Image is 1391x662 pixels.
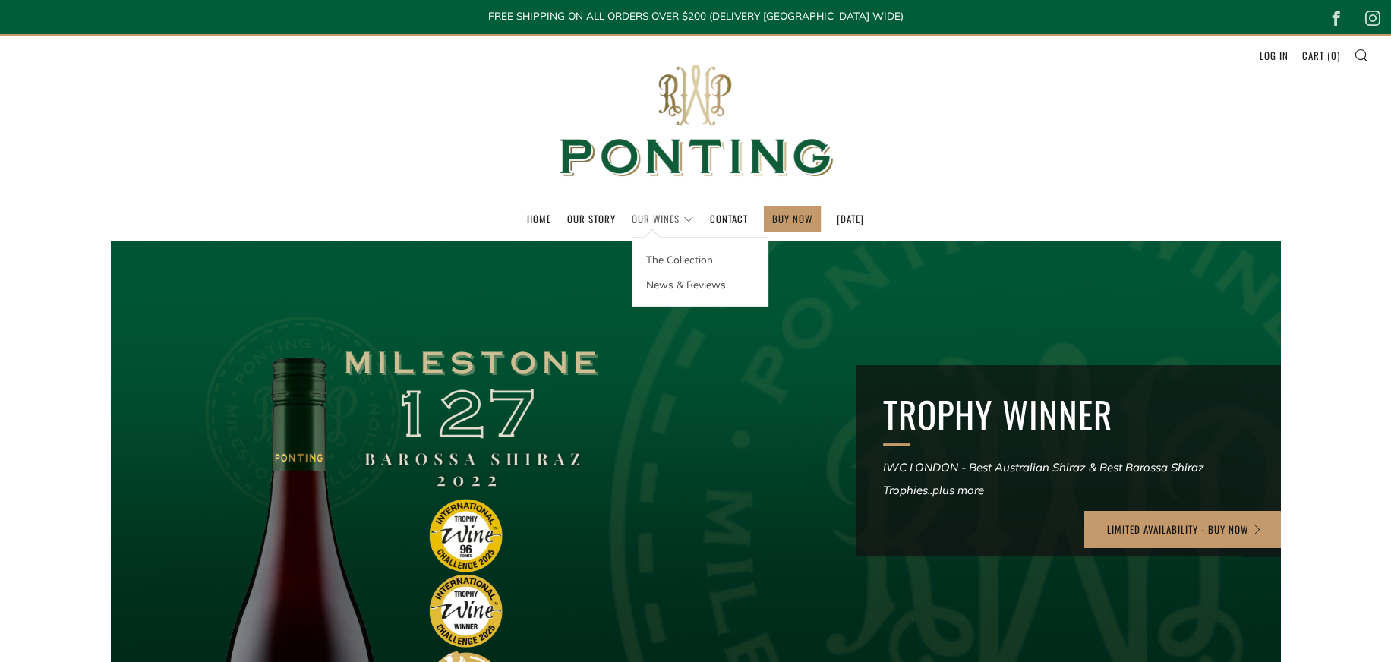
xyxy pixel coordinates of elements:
a: BUY NOW [772,206,812,231]
img: Ponting Wines [544,36,847,206]
a: Contact [710,206,748,231]
a: Home [527,206,551,231]
a: [DATE] [837,206,864,231]
a: Log in [1260,43,1288,68]
a: Our Story [567,206,616,231]
h2: TROPHY WINNER [883,392,1254,437]
a: News & Reviews [632,272,768,297]
em: IWC LONDON - Best Australian Shiraz & Best Barossa Shiraz Trophies..plus more [883,460,1204,497]
a: The Collection [632,247,768,272]
a: Cart (0) [1302,43,1340,68]
a: LIMITED AVAILABILITY - BUY NOW [1084,511,1285,547]
a: Our Wines [632,206,694,231]
span: 0 [1331,48,1337,63]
